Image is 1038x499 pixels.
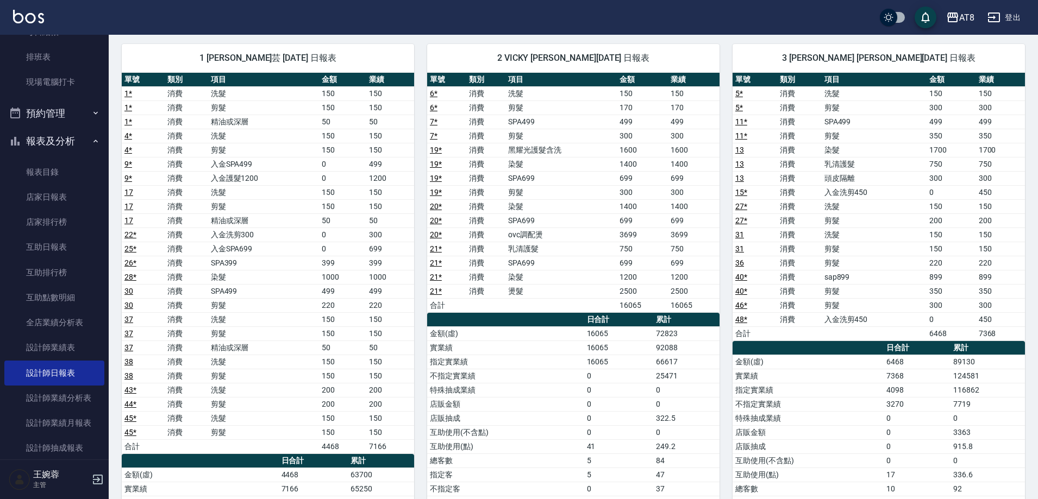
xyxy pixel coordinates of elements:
a: 設計師日報表 [4,361,104,386]
td: 消費 [777,185,822,199]
td: 699 [617,213,668,228]
th: 類別 [777,73,822,87]
td: 剪髮 [208,298,319,312]
td: 899 [976,270,1025,284]
td: 剪髮 [505,100,617,115]
td: 150 [927,242,976,256]
td: 剪髮 [505,185,617,199]
a: 31 [735,230,744,239]
button: AT8 [942,7,979,29]
th: 項目 [505,73,617,87]
a: 13 [735,160,744,168]
td: 150 [319,129,367,143]
td: 2500 [668,284,720,298]
td: 消費 [165,171,208,185]
td: 3699 [617,228,668,242]
td: 350 [927,284,976,298]
td: 消費 [777,129,822,143]
td: 1200 [617,270,668,284]
td: SPA699 [505,213,617,228]
th: 金額 [617,73,668,87]
th: 累計 [653,313,720,327]
td: 染髮 [505,199,617,213]
td: 消費 [777,312,822,326]
td: 洗髮 [208,129,319,143]
td: 16065 [617,298,668,312]
td: 頭皮隔離 [822,171,927,185]
div: AT8 [959,11,974,24]
td: 300 [617,129,668,143]
td: 染髮 [822,143,927,157]
td: 消費 [777,242,822,256]
td: 0 [927,185,976,199]
td: 消費 [466,228,505,242]
td: 洗髮 [208,355,319,369]
td: 300 [927,171,976,185]
td: 1200 [668,270,720,284]
td: 66617 [653,355,720,369]
a: 全店業績分析表 [4,310,104,335]
a: 設計師業績表 [4,335,104,360]
td: 699 [668,256,720,270]
button: 登出 [983,8,1025,28]
td: 消費 [165,326,208,340]
a: 店家日報表 [4,185,104,210]
td: 300 [927,298,976,312]
td: 150 [319,326,367,340]
td: 合計 [427,298,466,312]
td: 乳清護髮 [505,242,617,256]
td: 150 [319,86,367,100]
td: 消費 [165,242,208,256]
a: 37 [124,343,133,352]
td: 499 [617,115,668,129]
td: 16065 [584,340,653,355]
td: 72823 [653,326,720,340]
td: 150 [366,199,414,213]
td: 0 [584,369,653,383]
td: 300 [976,171,1025,185]
td: 499 [366,284,414,298]
td: 699 [366,242,414,256]
td: 金額(虛) [427,326,584,340]
td: 50 [366,115,414,129]
td: 消費 [165,284,208,298]
td: 150 [976,242,1025,256]
td: 16065 [668,298,720,312]
td: SPA399 [208,256,319,270]
td: 洗髮 [822,228,927,242]
a: 30 [124,301,133,309]
td: 150 [976,228,1025,242]
td: 入金護髮1200 [208,171,319,185]
img: Person [9,469,30,490]
td: 399 [319,256,367,270]
td: 300 [366,228,414,242]
th: 業績 [668,73,720,87]
p: 主管 [33,480,89,490]
td: SPA499 [505,115,617,129]
td: 消費 [165,185,208,199]
td: 1400 [617,199,668,213]
td: 消費 [466,284,505,298]
td: 0 [927,312,976,326]
td: 750 [668,242,720,256]
td: 洗髮 [822,86,927,100]
td: 699 [617,171,668,185]
td: 25471 [653,369,720,383]
td: 消費 [165,256,208,270]
td: 150 [366,312,414,326]
td: 150 [927,86,976,100]
a: 店家排行榜 [4,210,104,235]
span: 2 VICKY [PERSON_NAME][DATE] 日報表 [440,53,706,64]
td: 剪髮 [208,326,319,340]
td: 消費 [165,100,208,115]
td: 消費 [466,129,505,143]
a: 報表目錄 [4,160,104,185]
td: 剪髮 [822,213,927,228]
td: 消費 [466,256,505,270]
td: 消費 [165,298,208,312]
th: 單號 [733,73,777,87]
td: 剪髮 [822,129,927,143]
td: 3699 [668,228,720,242]
td: 350 [976,284,1025,298]
a: 設計師業績月報表 [4,410,104,435]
